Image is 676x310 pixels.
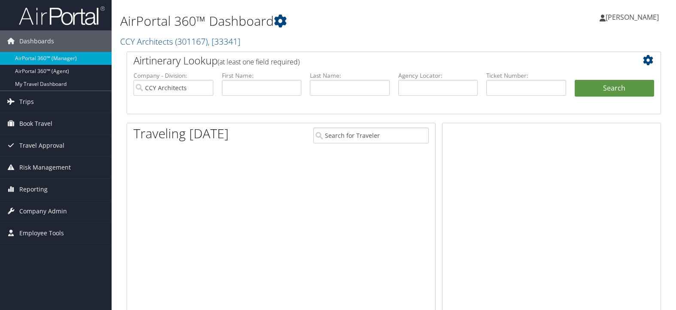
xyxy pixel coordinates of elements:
label: First Name: [222,71,302,80]
span: , [ 33341 ] [208,36,240,47]
span: Trips [19,91,34,112]
h1: Traveling [DATE] [133,125,229,143]
label: Company - Division: [133,71,213,80]
input: Search for Traveler [313,128,429,143]
span: Risk Management [19,157,71,178]
label: Last Name: [310,71,390,80]
label: Agency Locator: [398,71,478,80]
span: Dashboards [19,30,54,52]
span: Book Travel [19,113,52,134]
button: Search [575,80,655,97]
h2: Airtinerary Lookup [133,53,609,68]
span: (at least one field required) [218,57,300,67]
label: Ticket Number: [486,71,566,80]
span: ( 301167 ) [175,36,208,47]
h1: AirPortal 360™ Dashboard [120,12,485,30]
a: [PERSON_NAME] [600,4,667,30]
span: Reporting [19,179,48,200]
span: Travel Approval [19,135,64,156]
span: Employee Tools [19,222,64,244]
span: [PERSON_NAME] [606,12,659,22]
span: Company Admin [19,201,67,222]
a: CCY Architects [120,36,240,47]
img: airportal-logo.png [19,6,105,26]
